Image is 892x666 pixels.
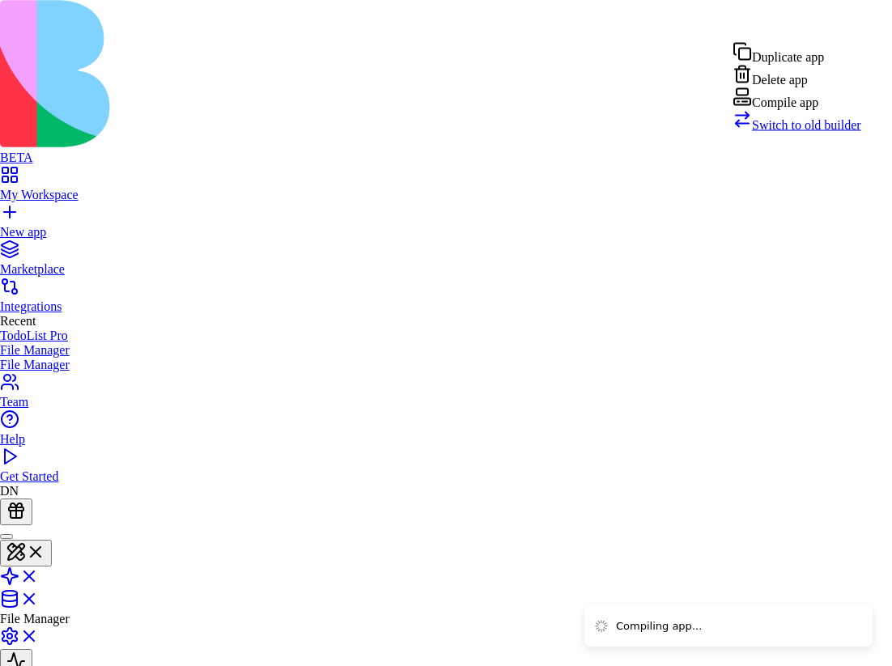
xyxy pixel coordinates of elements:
span: Duplicate app [752,50,824,64]
div: Admin [733,42,861,133]
span: Delete app [752,73,808,87]
p: Upload, organize, and preview your files [50,23,230,55]
div: Compiling app... [616,618,702,634]
span: Switch to old builder [752,118,861,132]
div: Compile app [733,87,861,110]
